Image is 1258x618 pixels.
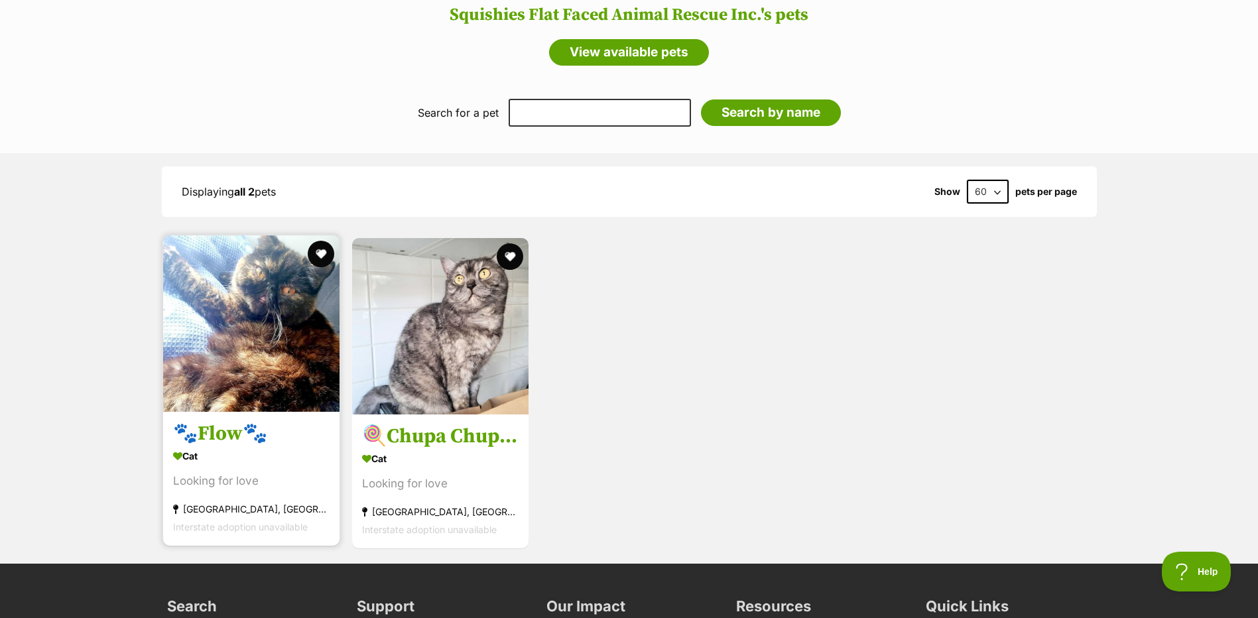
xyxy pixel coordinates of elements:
[701,99,841,126] input: Search by name
[173,447,330,466] div: Cat
[308,241,334,267] button: favourite
[362,450,519,469] div: Cat
[352,238,529,414] img: 🍭Chupa Chup🍭
[418,107,499,119] label: Search for a pet
[1162,552,1231,591] iframe: Help Scout Beacon - Open
[934,186,960,197] span: Show
[1015,186,1077,197] label: pets per page
[163,235,340,412] img: 🐾Flow🐾
[173,501,330,519] div: [GEOGRAPHIC_DATA], [GEOGRAPHIC_DATA]
[497,243,523,270] button: favourite
[13,5,1245,25] h2: Squishies Flat Faced Animal Rescue Inc.'s pets
[362,525,497,536] span: Interstate adoption unavailable
[234,185,255,198] strong: all 2
[362,503,519,521] div: [GEOGRAPHIC_DATA], [GEOGRAPHIC_DATA]
[352,414,529,549] a: 🍭Chupa Chup🍭 Cat Looking for love [GEOGRAPHIC_DATA], [GEOGRAPHIC_DATA] Interstate adoption unavai...
[173,422,330,447] h3: 🐾Flow🐾
[163,412,340,546] a: 🐾Flow🐾 Cat Looking for love [GEOGRAPHIC_DATA], [GEOGRAPHIC_DATA] Interstate adoption unavailable ...
[173,522,308,533] span: Interstate adoption unavailable
[173,473,330,491] div: Looking for love
[362,475,519,493] div: Looking for love
[362,424,519,450] h3: 🍭Chupa Chup🍭
[182,185,276,198] span: Displaying pets
[549,39,709,66] a: View available pets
